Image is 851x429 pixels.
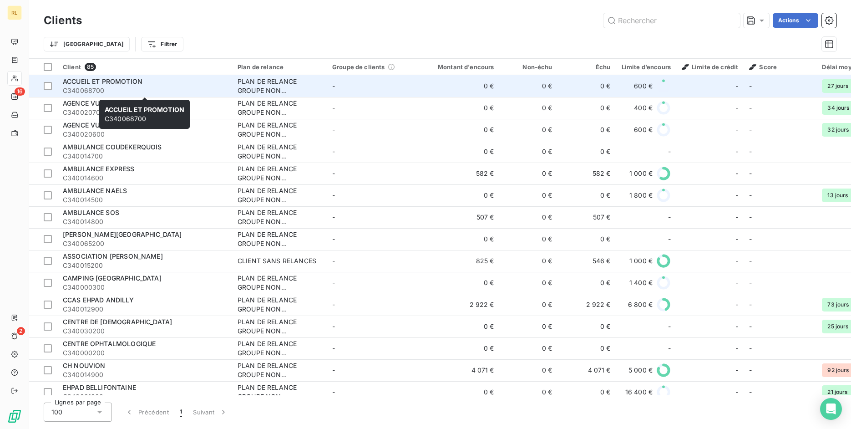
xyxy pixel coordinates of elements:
[51,408,62,417] span: 100
[500,337,558,359] td: 0 €
[63,362,106,369] span: CH NOUVION
[421,97,500,119] td: 0 €
[735,278,738,287] span: -
[735,103,738,112] span: -
[634,125,653,134] span: 600 €
[421,163,500,184] td: 582 €
[332,104,335,112] span: -
[332,279,335,286] span: -
[773,13,818,28] button: Actions
[63,296,134,304] span: CCAS EHPAD ANDILLY
[500,163,558,184] td: 0 €
[332,213,335,221] span: -
[421,294,500,316] td: 2 922 €
[558,228,616,250] td: 0 €
[63,274,162,282] span: CAMPING [GEOGRAPHIC_DATA]
[238,256,316,266] div: CLIENT SANS RELANCES
[749,213,752,221] span: -
[238,317,321,336] div: PLAN DE RELANCE GROUPE NON AUTOMATIQUE
[558,184,616,206] td: 0 €
[735,388,738,397] span: -
[238,383,321,401] div: PLAN DE RELANCE GROUPE NON AUTOMATIQUE
[421,272,500,294] td: 0 €
[63,195,227,204] span: C340014500
[63,318,172,326] span: CENTRE DE [DEMOGRAPHIC_DATA]
[421,316,500,337] td: 0 €
[749,322,752,330] span: -
[238,143,321,161] div: PLAN DE RELANCE GROUPE NON AUTOMATIQUE
[668,235,671,244] span: -
[63,383,136,391] span: EHPAD BELLIFONTAINE
[421,359,500,381] td: 4 071 €
[421,119,500,141] td: 0 €
[63,77,142,85] span: ACCUEIL ET PROMOTION
[63,143,162,151] span: AMBULANCE COUDEKERQUOIS
[558,294,616,316] td: 2 922 €
[749,126,752,133] span: -
[238,164,321,183] div: PLAN DE RELANCE GROUPE NON AUTOMATIQUE
[500,250,558,272] td: 0 €
[332,235,335,243] span: -
[238,121,321,139] div: PLAN DE RELANCE GROUPE NON AUTOMATIQUE
[63,86,227,95] span: C340068700
[119,403,174,422] button: Précédent
[7,5,22,20] div: RL
[735,366,738,375] span: -
[625,388,653,397] span: 16 400 €
[749,235,752,243] span: -
[332,366,335,374] span: -
[735,191,738,200] span: -
[629,256,653,266] span: 1 000 €
[603,13,740,28] input: Rechercher
[63,370,227,379] span: C340014900
[735,344,738,353] span: -
[44,12,82,29] h3: Clients
[7,409,22,424] img: Logo LeanPay
[500,119,558,141] td: 0 €
[629,278,653,287] span: 1 400 €
[500,141,558,163] td: 0 €
[668,213,671,222] span: -
[63,283,227,292] span: C340000300
[634,103,653,112] span: 400 €
[63,239,227,248] span: C340065200
[63,230,182,238] span: [PERSON_NAME][GEOGRAPHIC_DATA]
[558,206,616,228] td: 507 €
[558,97,616,119] td: 0 €
[558,272,616,294] td: 0 €
[238,230,321,248] div: PLAN DE RELANCE GROUPE NON AUTOMATIQUE
[500,206,558,228] td: 0 €
[141,37,183,51] button: Filtrer
[17,327,25,335] span: 2
[238,339,321,357] div: PLAN DE RELANCE GROUPE NON AUTOMATIQUE
[558,381,616,403] td: 0 €
[332,344,335,352] span: -
[558,75,616,97] td: 0 €
[238,77,321,95] div: PLAN DE RELANCE GROUPE NON AUTOMATIQUE
[63,305,227,314] span: C340012900
[63,108,227,117] span: C340020700
[735,213,738,222] span: -
[558,359,616,381] td: 4 071 €
[174,403,187,422] button: 1
[105,106,184,113] span: ACCUEIL ET PROMOTION
[421,381,500,403] td: 0 €
[735,300,738,309] span: -
[421,228,500,250] td: 0 €
[749,169,752,177] span: -
[558,337,616,359] td: 0 €
[749,366,752,374] span: -
[180,408,182,417] span: 1
[421,141,500,163] td: 0 €
[44,37,130,51] button: [GEOGRAPHIC_DATA]
[63,392,227,401] span: C340001000
[558,141,616,163] td: 0 €
[749,344,752,352] span: -
[500,75,558,97] td: 0 €
[500,97,558,119] td: 0 €
[421,184,500,206] td: 0 €
[238,208,321,226] div: PLAN DE RELANCE GROUPE NON AUTOMATIQUE
[558,316,616,337] td: 0 €
[749,279,752,286] span: -
[505,63,552,71] div: Non-échu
